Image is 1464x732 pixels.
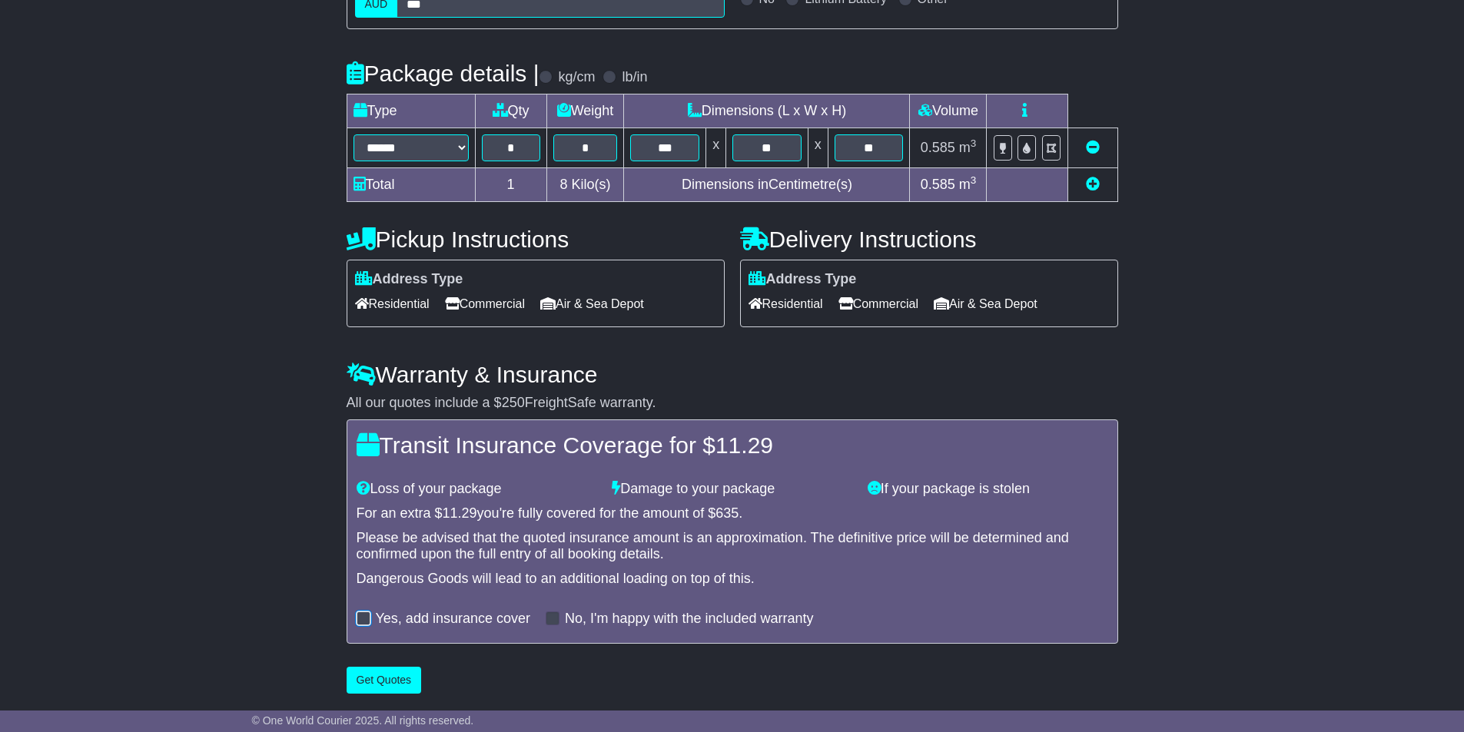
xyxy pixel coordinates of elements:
[355,271,463,288] label: Address Type
[749,271,857,288] label: Address Type
[546,168,624,202] td: Kilo(s)
[443,505,477,521] span: 11.29
[624,94,910,128] td: Dimensions (L x W x H)
[357,530,1108,563] div: Please be advised that the quoted insurance amount is an approximation. The definitive price will...
[838,292,918,316] span: Commercial
[445,292,525,316] span: Commercial
[1086,177,1100,192] a: Add new item
[1086,140,1100,155] a: Remove this item
[921,177,955,192] span: 0.585
[540,292,644,316] span: Air & Sea Depot
[347,168,475,202] td: Total
[347,94,475,128] td: Type
[347,362,1118,387] h4: Warranty & Insurance
[347,667,422,694] button: Get Quotes
[565,611,814,628] label: No, I'm happy with the included warranty
[558,69,595,86] label: kg/cm
[357,505,1108,522] div: For an extra $ you're fully covered for the amount of $ .
[934,292,1037,316] span: Air & Sea Depot
[376,611,530,628] label: Yes, add insurance cover
[910,94,987,128] td: Volume
[347,395,1118,412] div: All our quotes include a $ FreightSafe warranty.
[971,174,977,186] sup: 3
[559,177,567,192] span: 8
[959,140,977,155] span: m
[355,292,430,316] span: Residential
[475,94,546,128] td: Qty
[624,168,910,202] td: Dimensions in Centimetre(s)
[706,128,726,168] td: x
[604,481,860,498] div: Damage to your package
[349,481,605,498] div: Loss of your package
[715,432,773,458] span: 11.29
[475,168,546,202] td: 1
[740,227,1118,252] h4: Delivery Instructions
[860,481,1116,498] div: If your package is stolen
[921,140,955,155] span: 0.585
[546,94,624,128] td: Weight
[749,292,823,316] span: Residential
[808,128,828,168] td: x
[715,505,739,521] span: 635
[971,137,977,149] sup: 3
[347,227,725,252] h4: Pickup Instructions
[357,432,1108,458] h4: Transit Insurance Coverage for $
[959,177,977,192] span: m
[502,395,525,410] span: 250
[357,571,1108,588] div: Dangerous Goods will lead to an additional loading on top of this.
[622,69,647,86] label: lb/in
[252,714,474,727] span: © One World Courier 2025. All rights reserved.
[347,61,539,86] h4: Package details |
